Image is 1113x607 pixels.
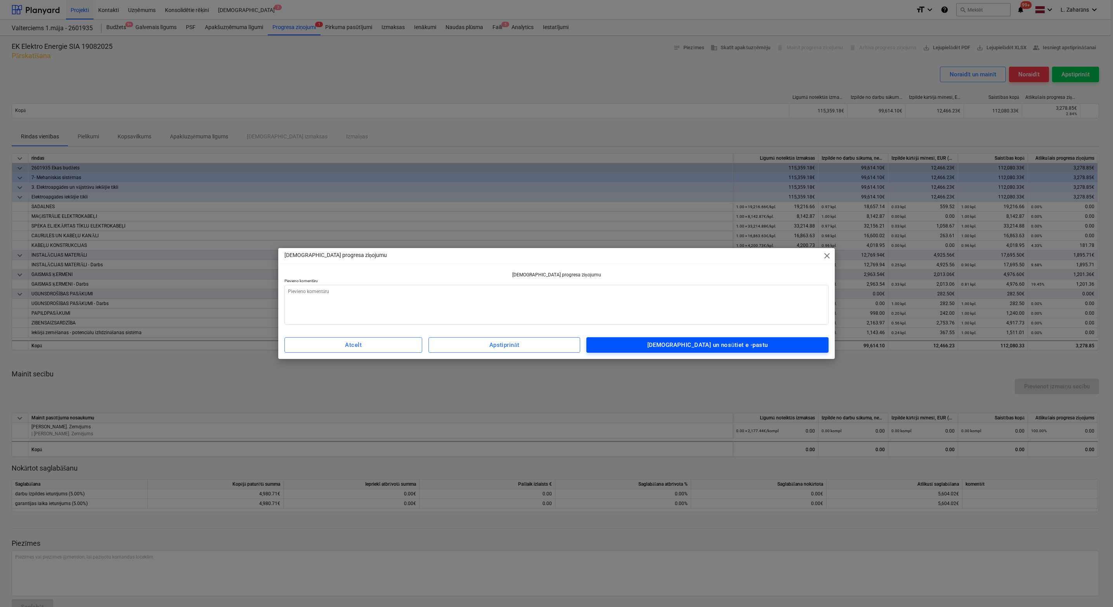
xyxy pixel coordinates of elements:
div: Apstiprināt [489,340,520,350]
iframe: Chat Widget [1074,570,1113,607]
div: [DEMOGRAPHIC_DATA] un nosūtiet e -pastu [647,340,768,350]
span: close [822,251,832,260]
p: [DEMOGRAPHIC_DATA] progresa ziņojumu [284,251,387,259]
button: Atcelt [284,337,422,353]
button: Apstiprināt [428,337,580,353]
button: [DEMOGRAPHIC_DATA] un nosūtiet e -pastu [586,337,829,353]
p: Pievieno komentāru [284,278,829,285]
p: [DEMOGRAPHIC_DATA] progresa ziņojumu [284,272,829,278]
div: Atcelt [345,340,362,350]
